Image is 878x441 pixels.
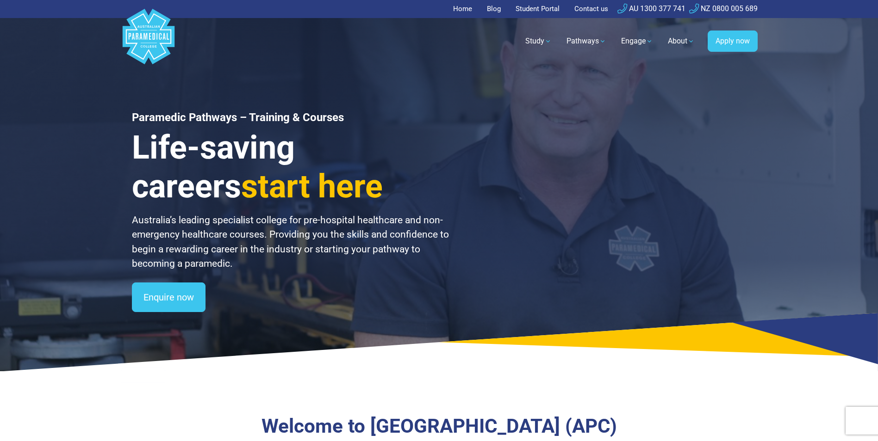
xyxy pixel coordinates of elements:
[132,111,450,124] h1: Paramedic Pathways – Training & Courses
[132,128,450,206] h3: Life-saving careers
[689,4,758,13] a: NZ 0800 005 689
[662,28,700,54] a: About
[173,415,705,438] h3: Welcome to [GEOGRAPHIC_DATA] (APC)
[561,28,612,54] a: Pathways
[616,28,659,54] a: Engage
[132,282,205,312] a: Enquire now
[241,167,383,205] span: start here
[121,18,176,65] a: Australian Paramedical College
[708,31,758,52] a: Apply now
[520,28,557,54] a: Study
[132,213,450,271] p: Australia’s leading specialist college for pre-hospital healthcare and non-emergency healthcare c...
[617,4,685,13] a: AU 1300 377 741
